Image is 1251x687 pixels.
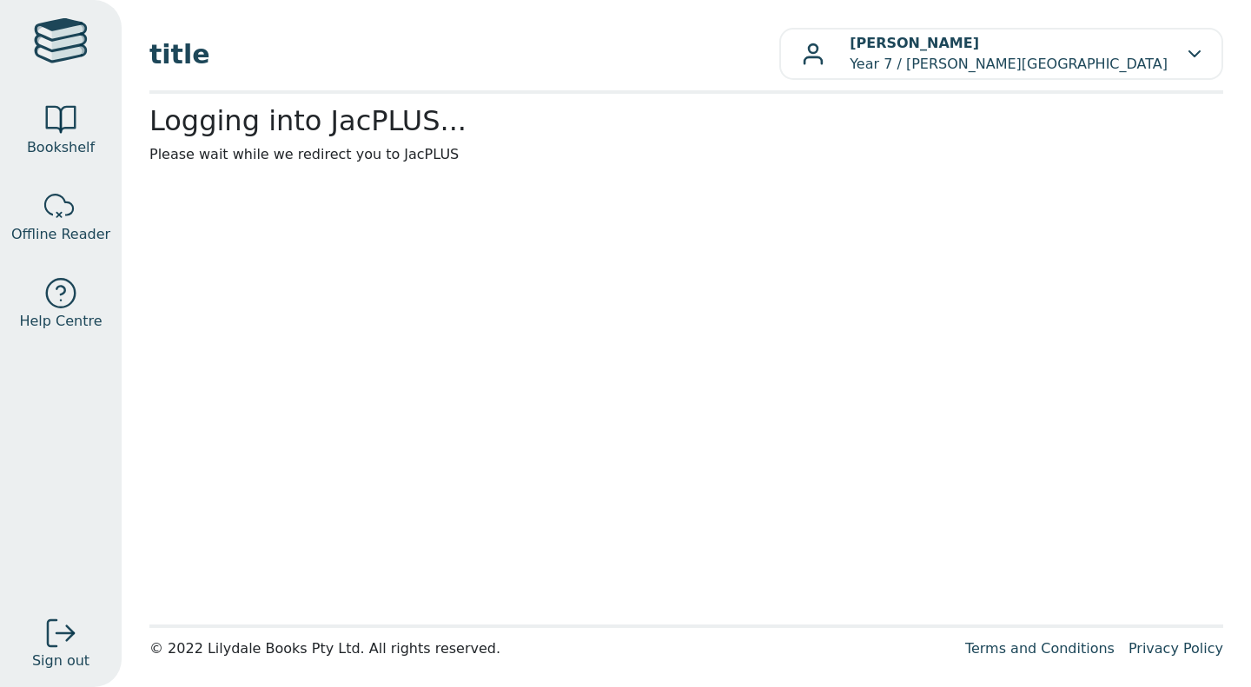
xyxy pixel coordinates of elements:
span: title [149,35,779,74]
a: Terms and Conditions [965,640,1115,657]
span: Help Centre [19,311,102,332]
h2: Logging into JacPLUS... [149,104,1223,137]
p: Please wait while we redirect you to JacPLUS [149,144,1223,165]
span: Offline Reader [11,224,110,245]
a: Privacy Policy [1129,640,1223,657]
p: Year 7 / [PERSON_NAME][GEOGRAPHIC_DATA] [850,33,1168,75]
span: Sign out [32,651,89,671]
span: Bookshelf [27,137,95,158]
div: © 2022 Lilydale Books Pty Ltd. All rights reserved. [149,638,951,659]
button: [PERSON_NAME]Year 7 / [PERSON_NAME][GEOGRAPHIC_DATA] [779,28,1223,80]
b: [PERSON_NAME] [850,35,979,51]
